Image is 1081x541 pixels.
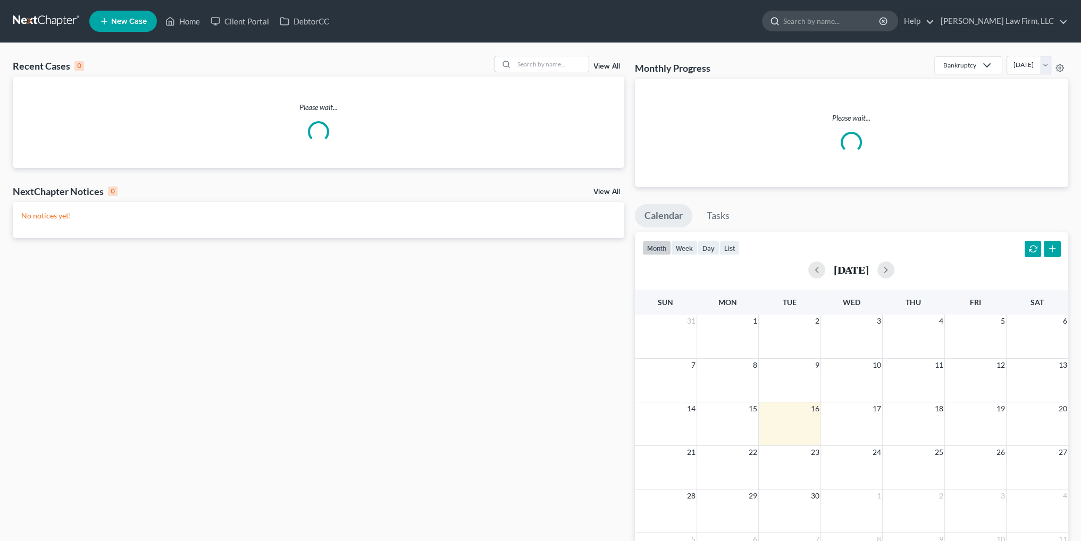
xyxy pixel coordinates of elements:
span: 13 [1058,359,1068,371]
div: Bankruptcy [943,61,976,70]
span: 1 [876,489,882,502]
span: Tue [783,298,797,307]
span: 26 [995,446,1006,459]
div: Recent Cases [13,60,84,72]
button: list [719,241,740,255]
span: 5 [1000,315,1006,327]
a: [PERSON_NAME] Law Firm, LLC [935,12,1068,31]
span: 16 [810,402,820,415]
span: 4 [938,315,944,327]
p: No notices yet! [21,210,616,221]
div: 0 [74,61,84,71]
a: View All [593,188,620,196]
span: 14 [686,402,697,415]
span: 2 [938,489,944,502]
span: 11 [934,359,944,371]
span: Fri [970,298,981,307]
span: Thu [906,298,921,307]
span: 22 [748,446,758,459]
p: Please wait... [13,102,624,113]
span: 28 [686,489,697,502]
a: View All [593,63,620,70]
span: 9 [814,359,820,371]
button: day [698,241,719,255]
span: 3 [876,315,882,327]
span: New Case [111,18,147,26]
span: 10 [871,359,882,371]
div: NextChapter Notices [13,185,118,198]
span: 1 [752,315,758,327]
span: 2 [814,315,820,327]
span: 30 [810,489,820,502]
input: Search by name... [783,11,881,31]
p: Please wait... [643,113,1060,123]
span: 15 [748,402,758,415]
span: 31 [686,315,697,327]
span: Mon [718,298,737,307]
div: 0 [108,187,118,196]
span: 6 [1062,315,1068,327]
span: Wed [843,298,860,307]
span: 19 [995,402,1006,415]
button: month [642,241,671,255]
span: 12 [995,359,1006,371]
h2: [DATE] [834,264,869,275]
a: Client Portal [205,12,274,31]
span: 29 [748,489,758,502]
span: 7 [690,359,697,371]
h3: Monthly Progress [635,62,710,74]
span: 21 [686,446,697,459]
a: DebtorCC [274,12,334,31]
span: 3 [1000,489,1006,502]
span: 27 [1058,446,1068,459]
span: 25 [934,446,944,459]
span: 4 [1062,489,1068,502]
span: 24 [871,446,882,459]
input: Search by name... [514,56,589,72]
span: 20 [1058,402,1068,415]
a: Help [899,12,934,31]
span: 23 [810,446,820,459]
a: Calendar [635,204,692,227]
span: Sat [1030,298,1044,307]
span: 8 [752,359,758,371]
button: week [671,241,698,255]
span: 18 [934,402,944,415]
span: 17 [871,402,882,415]
a: Home [160,12,205,31]
span: Sun [658,298,673,307]
a: Tasks [697,204,739,227]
